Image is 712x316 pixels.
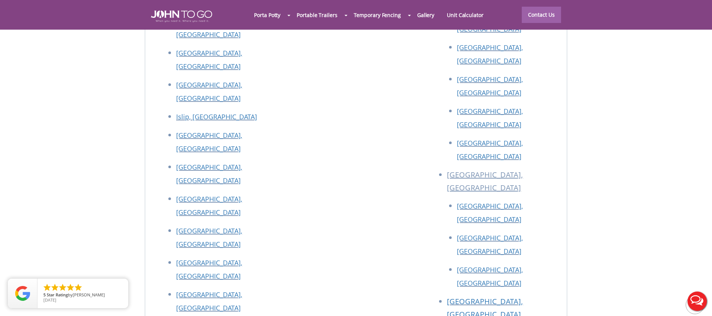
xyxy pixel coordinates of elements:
[347,7,407,23] a: Temporary Fencing
[248,7,287,23] a: Porta Potty
[176,80,242,103] a: [GEOGRAPHIC_DATA], [GEOGRAPHIC_DATA]
[457,202,523,224] a: [GEOGRAPHIC_DATA], [GEOGRAPHIC_DATA]
[457,107,523,129] a: [GEOGRAPHIC_DATA], [GEOGRAPHIC_DATA]
[457,43,523,65] a: [GEOGRAPHIC_DATA], [GEOGRAPHIC_DATA]
[176,258,242,280] a: [GEOGRAPHIC_DATA], [GEOGRAPHIC_DATA]
[66,283,75,292] li: 
[522,7,561,23] a: Contact Us
[457,11,523,33] a: [GEOGRAPHIC_DATA], [GEOGRAPHIC_DATA]
[457,75,523,97] a: [GEOGRAPHIC_DATA], [GEOGRAPHIC_DATA]
[682,286,712,316] button: Live Chat
[176,163,242,185] a: [GEOGRAPHIC_DATA], [GEOGRAPHIC_DATA]
[447,168,559,199] li: [GEOGRAPHIC_DATA], [GEOGRAPHIC_DATA]
[176,290,242,312] a: [GEOGRAPHIC_DATA], [GEOGRAPHIC_DATA]
[176,49,242,71] a: [GEOGRAPHIC_DATA], [GEOGRAPHIC_DATA]
[457,139,523,161] a: [GEOGRAPHIC_DATA], [GEOGRAPHIC_DATA]
[151,10,212,22] img: JOHN to go
[176,17,242,39] a: [GEOGRAPHIC_DATA], [GEOGRAPHIC_DATA]
[43,283,52,292] li: 
[47,292,68,297] span: Star Rating
[74,283,83,292] li: 
[176,112,257,121] a: Islip, [GEOGRAPHIC_DATA]
[457,265,523,287] a: [GEOGRAPHIC_DATA], [GEOGRAPHIC_DATA]
[176,194,242,217] a: [GEOGRAPHIC_DATA], [GEOGRAPHIC_DATA]
[58,283,67,292] li: 
[441,7,490,23] a: Unit Calculator
[43,292,46,297] span: 5
[43,293,122,298] span: by
[290,7,343,23] a: Portable Trailers
[411,7,441,23] a: Gallery
[176,131,242,153] a: [GEOGRAPHIC_DATA], [GEOGRAPHIC_DATA]
[43,297,56,303] span: [DATE]
[457,233,523,256] a: [GEOGRAPHIC_DATA], [GEOGRAPHIC_DATA]
[176,226,242,249] a: [GEOGRAPHIC_DATA], [GEOGRAPHIC_DATA]
[73,292,105,297] span: [PERSON_NAME]
[50,283,59,292] li: 
[15,286,30,301] img: Review Rating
